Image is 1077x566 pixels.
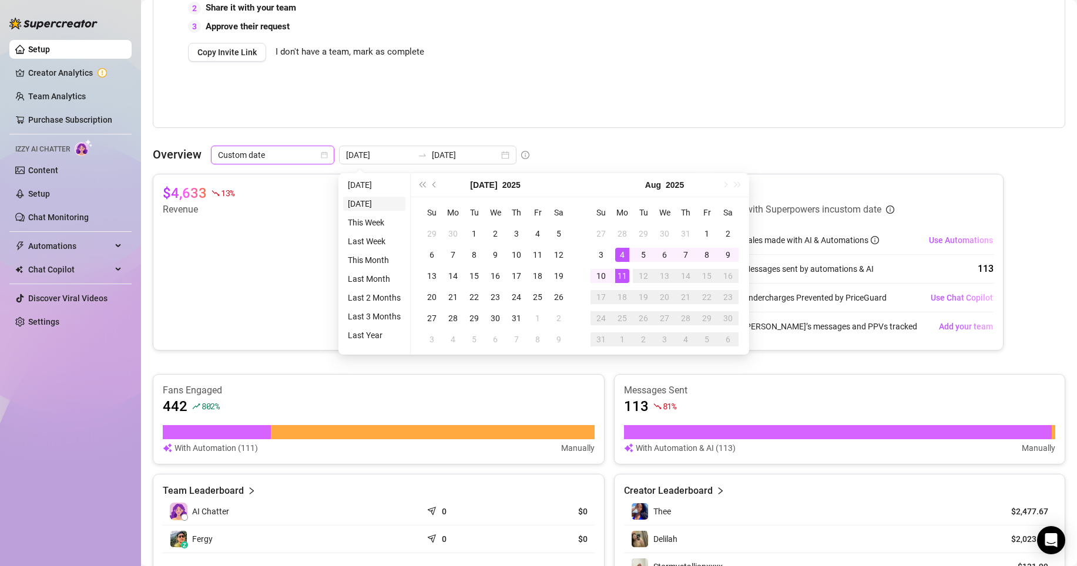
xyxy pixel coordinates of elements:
div: 11 [615,269,629,283]
div: 28 [679,311,693,325]
article: $2,023.07 [995,533,1048,545]
div: 28 [615,227,629,241]
div: 6 [721,332,735,346]
td: 2025-08-06 [654,244,675,265]
div: 6 [488,332,502,346]
input: Start date [346,149,413,161]
button: Choose a year [502,173,521,197]
article: Revenue [163,203,234,217]
div: 5 [700,332,714,346]
div: 11 [531,248,545,262]
td: 2025-08-08 [696,244,717,265]
td: 2025-08-05 [633,244,654,265]
span: fall [212,189,220,197]
div: 14 [446,269,460,283]
div: 6 [425,248,439,262]
div: 8 [531,332,545,346]
div: Undercharges Prevented by PriceGuard [720,288,887,307]
td: 2025-07-30 [485,308,506,329]
button: Last year (Control + left) [415,173,428,197]
td: 2025-07-10 [506,244,527,265]
div: 21 [679,290,693,304]
div: 26 [636,311,650,325]
div: 13 [657,269,672,283]
th: Su [590,202,612,223]
div: 31 [679,227,693,241]
article: 113 [624,397,649,416]
div: 1 [467,227,481,241]
td: 2025-08-01 [527,308,548,329]
a: Team Analytics [28,92,86,101]
div: 27 [594,227,608,241]
img: logo-BBDzfeDw.svg [9,18,98,29]
img: Delilah [632,531,648,547]
th: Fr [696,202,717,223]
td: 2025-08-13 [654,265,675,287]
td: 2025-08-09 [548,329,569,350]
div: 17 [509,269,524,283]
span: right [247,484,256,498]
div: 26 [552,290,566,304]
td: 2025-08-05 [464,329,485,350]
li: Last Month [343,272,405,286]
span: Add your team [939,322,993,331]
td: 2025-08-11 [612,265,633,287]
td: 2025-08-03 [590,244,612,265]
strong: Approve their request [206,21,290,32]
div: 7 [446,248,460,262]
td: 2025-07-12 [548,244,569,265]
img: Fergy [170,531,187,547]
td: 2025-09-03 [654,329,675,350]
span: 802 % [202,400,220,412]
div: 9 [488,248,502,262]
div: 22 [700,290,714,304]
div: 7 [509,332,524,346]
td: 2025-07-23 [485,287,506,308]
article: Fans Engaged [163,384,595,397]
div: Open Intercom Messenger [1037,526,1065,554]
td: 2025-08-16 [717,265,739,287]
td: 2025-07-15 [464,265,485,287]
div: 14 [679,269,693,283]
td: 2025-08-27 [654,308,675,329]
div: 24 [509,290,524,304]
td: 2025-08-21 [675,287,696,308]
td: 2025-08-01 [696,223,717,244]
strong: Share it with your team [206,2,296,13]
article: 442 [163,397,187,416]
div: 113 [978,262,994,276]
article: $0 [515,533,588,545]
th: Mo [442,202,464,223]
div: 13 [425,269,439,283]
span: send [427,531,439,543]
span: I don't have a team, mark as complete [276,45,424,59]
span: send [427,504,439,516]
td: 2025-08-26 [633,308,654,329]
span: 81 % [663,400,676,412]
th: Sa [717,202,739,223]
td: 2025-07-24 [506,287,527,308]
span: fall [653,402,662,410]
article: $4,633 [163,184,207,203]
td: 2025-08-18 [612,287,633,308]
td: 2025-07-31 [506,308,527,329]
img: Chat Copilot [15,265,23,274]
article: Overview [153,146,202,163]
button: Copy Invite Link [188,43,266,62]
div: [PERSON_NAME]’s messages and PPVs tracked [720,317,917,336]
button: Choose a month [645,173,661,197]
div: 3 [509,227,524,241]
th: We [654,202,675,223]
article: 0 [442,533,447,545]
td: 2025-07-13 [421,265,442,287]
div: 8 [467,248,481,262]
div: Sales made with AI & Automations [743,234,879,247]
div: 19 [636,290,650,304]
span: info-circle [886,205,894,214]
td: 2025-07-27 [421,308,442,329]
span: thunderbolt [15,241,25,251]
td: 2025-07-28 [612,223,633,244]
td: 2025-08-04 [612,244,633,265]
td: 2025-07-16 [485,265,506,287]
th: Su [421,202,442,223]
